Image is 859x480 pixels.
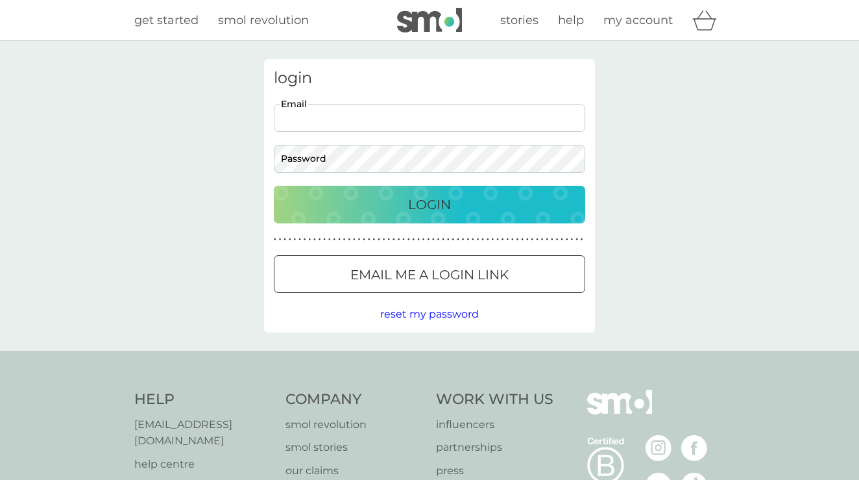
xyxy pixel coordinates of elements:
p: ● [466,236,469,243]
p: ● [477,236,479,243]
p: ● [294,236,296,243]
p: Login [408,194,451,215]
p: ● [298,236,301,243]
p: ● [413,236,415,243]
span: my account [603,13,673,27]
span: smol revolution [218,13,309,27]
h4: Help [134,390,272,410]
p: ● [274,236,276,243]
a: smol revolution [285,416,424,433]
p: ● [492,236,494,243]
p: ● [333,236,336,243]
p: ● [556,236,559,243]
p: ● [393,236,395,243]
p: ● [417,236,420,243]
a: smol stories [285,439,424,456]
p: ● [581,236,583,243]
p: ● [387,236,390,243]
p: ● [279,236,282,243]
p: ● [546,236,548,243]
a: our claims [285,462,424,479]
p: ● [368,236,370,243]
p: ● [536,236,538,243]
p: ● [304,236,306,243]
a: get started [134,11,199,30]
p: ● [496,236,499,243]
h3: login [274,69,585,88]
p: ● [358,236,361,243]
p: ● [561,236,563,243]
p: ● [422,236,425,243]
p: ● [452,236,455,243]
span: help [558,13,584,27]
img: visit the smol Instagram page [646,435,671,461]
p: ● [481,236,484,243]
span: reset my password [380,308,479,320]
p: ● [541,236,544,243]
p: ● [531,236,534,243]
h4: Work With Us [436,390,553,410]
p: ● [437,236,440,243]
p: ● [457,236,459,243]
a: my account [603,11,673,30]
p: ● [319,236,321,243]
h4: Company [285,390,424,410]
p: ● [313,236,316,243]
a: [EMAIL_ADDRESS][DOMAIN_NAME] [134,416,272,449]
p: ● [472,236,474,243]
button: Email me a login link [274,255,585,293]
a: smol revolution [218,11,309,30]
p: ● [462,236,465,243]
span: get started [134,13,199,27]
p: ● [571,236,574,243]
p: ● [289,236,291,243]
div: basket [692,7,725,33]
p: ● [328,236,331,243]
p: ● [447,236,450,243]
p: ● [566,236,568,243]
p: ● [427,236,429,243]
img: visit the smol Facebook page [681,435,707,461]
p: ● [511,236,514,243]
p: ● [284,236,286,243]
p: ● [502,236,504,243]
p: ● [575,236,578,243]
p: Email me a login link [350,264,509,285]
span: stories [500,13,538,27]
p: ● [398,236,400,243]
p: influencers [436,416,553,433]
p: ● [442,236,444,243]
p: ● [353,236,356,243]
a: partnerships [436,439,553,456]
button: reset my password [380,306,479,323]
p: ● [348,236,350,243]
p: ● [521,236,524,243]
p: ● [308,236,311,243]
p: ● [323,236,326,243]
img: smol [397,8,462,32]
p: ● [338,236,341,243]
a: press [436,462,553,479]
a: help [558,11,584,30]
p: ● [407,236,410,243]
p: ● [551,236,553,243]
p: ● [343,236,346,243]
a: stories [500,11,538,30]
a: help centre [134,456,272,473]
p: ● [506,236,509,243]
img: smol [587,390,652,434]
p: ● [526,236,529,243]
p: ● [516,236,519,243]
p: ● [363,236,365,243]
p: ● [487,236,489,243]
button: Login [274,186,585,223]
p: ● [402,236,405,243]
p: ● [373,236,376,243]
